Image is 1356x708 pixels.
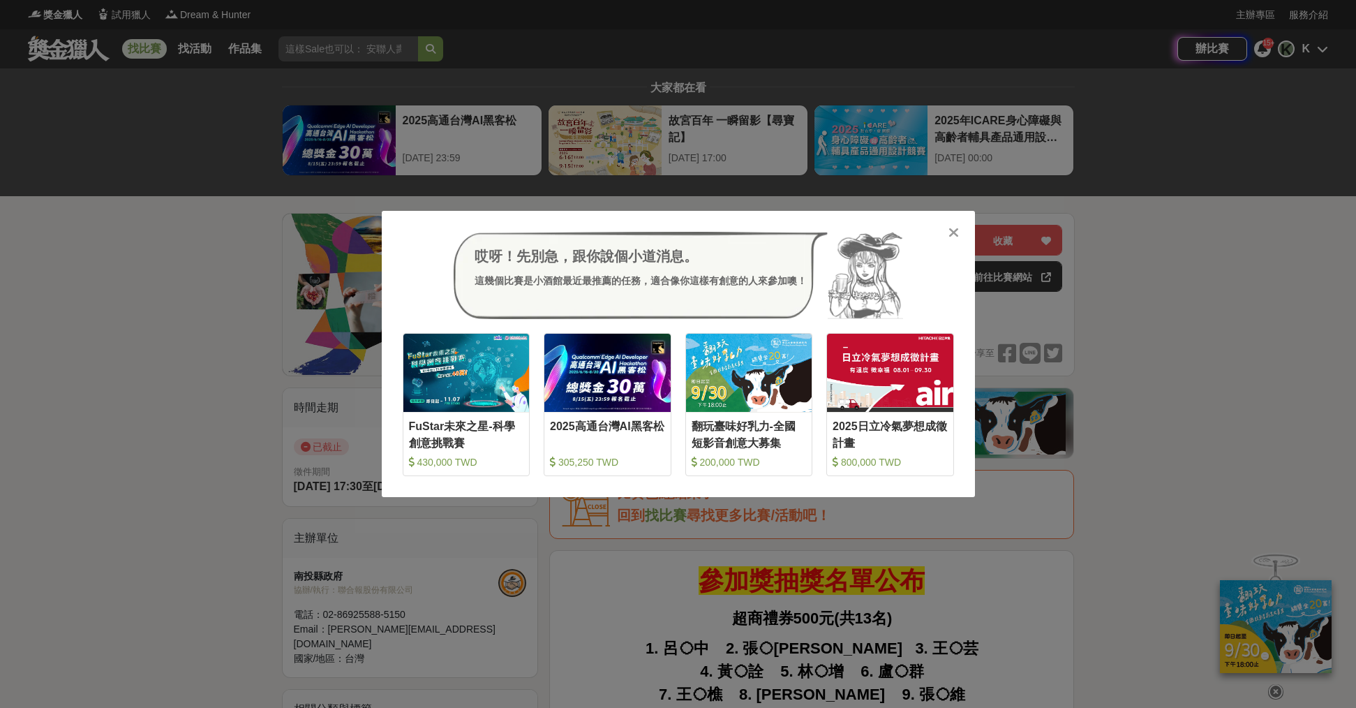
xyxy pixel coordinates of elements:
a: Cover Image2025日立冷氣夢想成徵計畫 800,000 TWD [826,333,954,476]
div: 2025日立冷氣夢想成徵計畫 [833,418,948,450]
div: FuStar未來之星-科學創意挑戰賽 [409,418,524,450]
div: 430,000 TWD [409,455,524,469]
div: 2025高通台灣AI黑客松 [550,418,665,450]
img: Cover Image [827,334,953,411]
div: 200,000 TWD [692,455,807,469]
div: 這幾個比賽是小酒館最近最推薦的任務，適合像你這樣有創意的人來參加噢！ [475,274,807,288]
div: 哎呀！先別急，跟你說個小道消息。 [475,246,807,267]
a: Cover Image2025高通台灣AI黑客松 305,250 TWD [544,333,671,476]
div: 翻玩臺味好乳力-全國短影音創意大募集 [692,418,807,450]
a: Cover Image翻玩臺味好乳力-全國短影音創意大募集 200,000 TWD [685,333,813,476]
div: 800,000 TWD [833,455,948,469]
div: 305,250 TWD [550,455,665,469]
a: Cover ImageFuStar未來之星-科學創意挑戰賽 430,000 TWD [403,333,530,476]
img: Cover Image [686,334,812,411]
img: Cover Image [403,334,530,411]
img: Cover Image [544,334,671,411]
img: Avatar [828,232,903,320]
